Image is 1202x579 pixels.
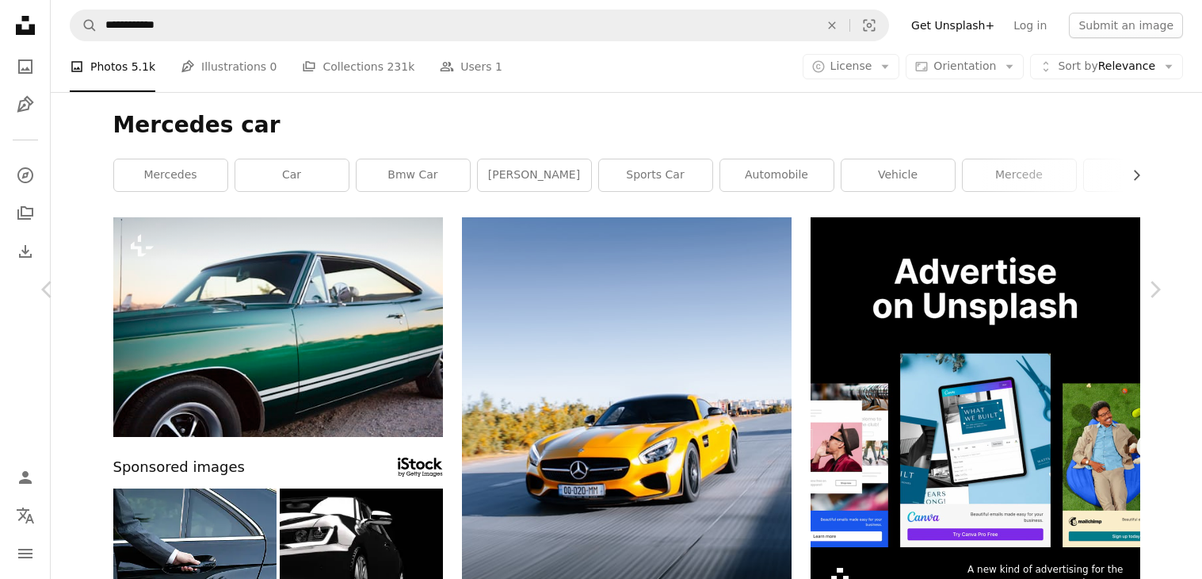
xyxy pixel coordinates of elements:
[70,10,889,41] form: Find visuals sitewide
[10,197,41,229] a: Collections
[270,58,277,75] span: 0
[235,159,349,191] a: car
[10,538,41,569] button: Menu
[1069,13,1183,38] button: Submit an image
[478,159,591,191] a: [PERSON_NAME]
[10,500,41,531] button: Language
[811,217,1140,547] img: file-1635990755334-4bfd90f37242image
[803,54,900,79] button: License
[830,59,872,72] span: License
[902,13,1004,38] a: Get Unsplash+
[387,58,414,75] span: 231k
[1122,159,1140,191] button: scroll list to the right
[71,10,97,40] button: Search Unsplash
[113,111,1140,140] h1: Mercedes car
[599,159,712,191] a: sports car
[113,456,245,479] span: Sponsored images
[462,416,792,430] a: yellow porsche 911 on road during daytime
[1058,59,1097,72] span: Sort by
[113,217,443,437] img: a green car parked on the side of the road
[10,89,41,121] a: Illustrations
[10,462,41,493] a: Log in / Sign up
[181,41,277,92] a: Illustrations 0
[440,41,502,92] a: Users 1
[302,41,414,92] a: Collections 231k
[1004,13,1056,38] a: Log in
[113,320,443,334] a: a green car parked on the side of the road
[10,159,41,191] a: Explore
[720,159,834,191] a: automobile
[1107,213,1202,366] a: Next
[850,10,888,40] button: Visual search
[10,51,41,82] a: Photos
[1030,54,1183,79] button: Sort byRelevance
[963,159,1076,191] a: mercede
[1058,59,1155,75] span: Relevance
[933,59,996,72] span: Orientation
[841,159,955,191] a: vehicle
[906,54,1024,79] button: Orientation
[815,10,849,40] button: Clear
[1084,159,1197,191] a: coupe
[495,58,502,75] span: 1
[357,159,470,191] a: bmw car
[114,159,227,191] a: mercedes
